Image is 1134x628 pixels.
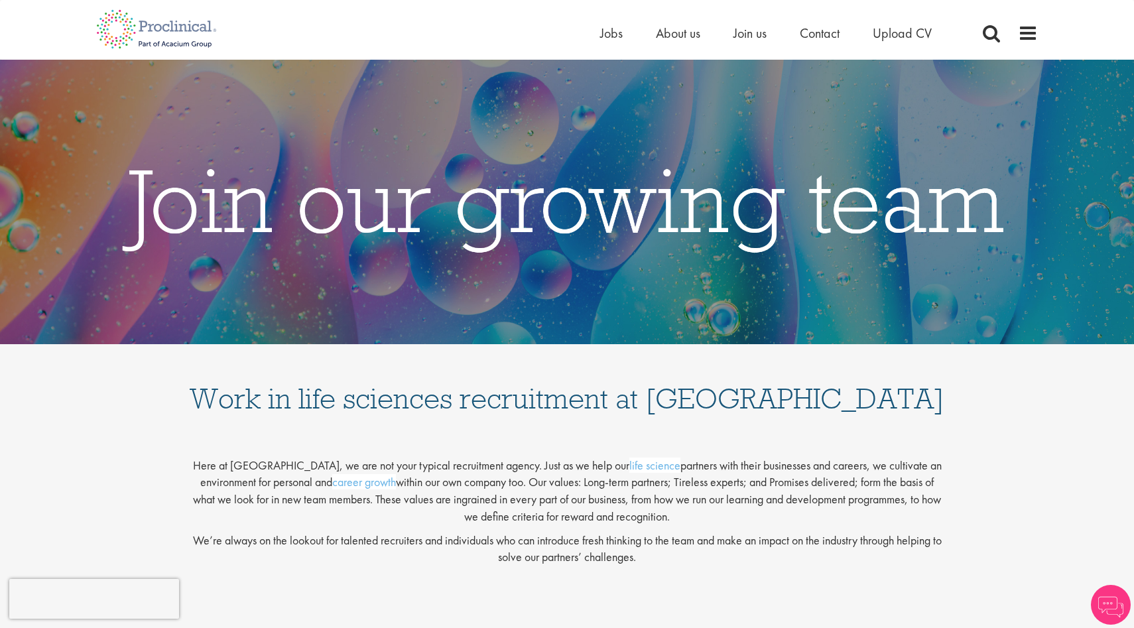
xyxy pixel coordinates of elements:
[189,532,945,566] p: We’re always on the lookout for talented recruiters and individuals who can introduce fresh think...
[629,458,680,473] a: life science
[189,357,945,413] h1: Work in life sciences recruitment at [GEOGRAPHIC_DATA]
[873,25,932,42] a: Upload CV
[656,25,700,42] a: About us
[600,25,623,42] a: Jobs
[332,474,396,489] a: career growth
[189,446,945,525] p: Here at [GEOGRAPHIC_DATA], we are not your typical recruitment agency. Just as we help our partne...
[733,25,767,42] a: Join us
[9,579,179,619] iframe: reCAPTCHA
[1091,585,1131,625] img: Chatbot
[800,25,840,42] a: Contact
